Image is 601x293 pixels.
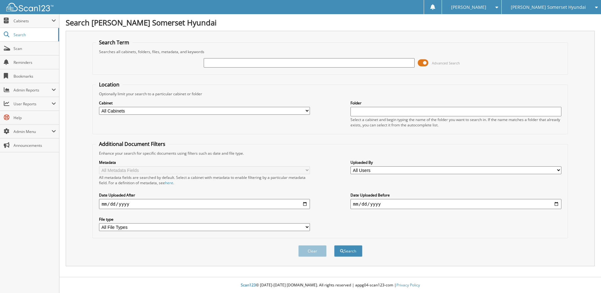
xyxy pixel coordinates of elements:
label: Cabinet [99,100,310,106]
div: Searches all cabinets, folders, files, metadata, and keywords [96,49,565,54]
h1: Search [PERSON_NAME] Somerset Hyundai [66,17,595,28]
input: start [99,199,310,209]
button: Search [334,245,362,257]
span: Scan [14,46,56,51]
span: [PERSON_NAME] Somerset Hyundai [511,5,586,9]
a: Privacy Policy [396,282,420,288]
span: [PERSON_NAME] [451,5,486,9]
legend: Additional Document Filters [96,141,168,147]
button: Clear [298,245,327,257]
div: Enhance your search for specific documents using filters such as date and file type. [96,151,565,156]
input: end [350,199,561,209]
span: Admin Reports [14,87,52,93]
span: Search [14,32,55,37]
span: Advanced Search [432,61,460,65]
span: Announcements [14,143,56,148]
legend: Search Term [96,39,132,46]
div: Select a cabinet and begin typing the name of the folder you want to search in. If the name match... [350,117,561,128]
label: Date Uploaded After [99,192,310,198]
span: Bookmarks [14,74,56,79]
span: Scan123 [241,282,256,288]
label: Metadata [99,160,310,165]
span: Cabinets [14,18,52,24]
span: Help [14,115,56,120]
div: Optionally limit your search to a particular cabinet or folder [96,91,565,97]
label: Date Uploaded Before [350,192,561,198]
span: Admin Menu [14,129,52,134]
div: © [DATE]-[DATE] [DOMAIN_NAME]. All rights reserved | appg04-scan123-com | [59,278,601,293]
span: Reminders [14,60,56,65]
div: All metadata fields are searched by default. Select a cabinet with metadata to enable filtering b... [99,175,310,185]
label: Uploaded By [350,160,561,165]
img: scan123-logo-white.svg [6,3,53,11]
a: here [165,180,173,185]
label: Folder [350,100,561,106]
label: File type [99,217,310,222]
legend: Location [96,81,123,88]
span: User Reports [14,101,52,107]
